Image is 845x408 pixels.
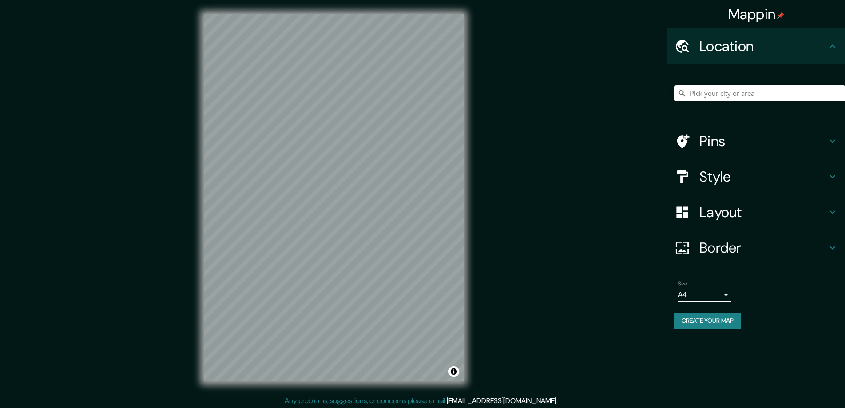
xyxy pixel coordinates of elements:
div: Location [667,28,845,64]
canvas: Map [204,14,464,381]
h4: Style [699,168,827,186]
div: Layout [667,194,845,230]
button: Toggle attribution [448,366,459,377]
h4: Mappin [728,5,785,23]
div: Style [667,159,845,194]
p: Any problems, suggestions, or concerns please email . [285,396,558,406]
h4: Border [699,239,827,257]
a: [EMAIL_ADDRESS][DOMAIN_NAME] [447,396,556,405]
iframe: Help widget launcher [766,373,835,398]
h4: Pins [699,132,827,150]
input: Pick your city or area [674,85,845,101]
img: pin-icon.png [777,12,784,19]
div: . [559,396,561,406]
button: Create your map [674,313,741,329]
h4: Location [699,37,827,55]
div: . [558,396,559,406]
div: Pins [667,123,845,159]
div: A4 [678,288,731,302]
div: Border [667,230,845,265]
h4: Layout [699,203,827,221]
label: Size [678,280,687,288]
